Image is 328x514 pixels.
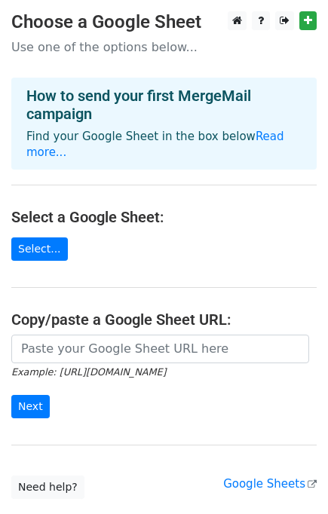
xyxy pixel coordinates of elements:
[26,87,302,123] h4: How to send your first MergeMail campaign
[26,130,284,159] a: Read more...
[11,366,166,378] small: Example: [URL][DOMAIN_NAME]
[11,335,309,363] input: Paste your Google Sheet URL here
[11,11,317,33] h3: Choose a Google Sheet
[11,476,84,499] a: Need help?
[11,311,317,329] h4: Copy/paste a Google Sheet URL:
[26,129,302,161] p: Find your Google Sheet in the box below
[11,208,317,226] h4: Select a Google Sheet:
[11,237,68,261] a: Select...
[11,395,50,418] input: Next
[223,477,317,491] a: Google Sheets
[11,39,317,55] p: Use one of the options below...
